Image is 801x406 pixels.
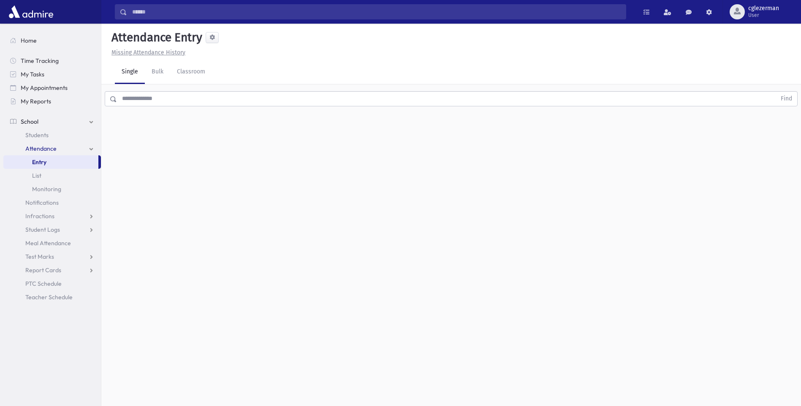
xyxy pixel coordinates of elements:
input: Search [127,4,626,19]
a: Test Marks [3,250,101,263]
span: Students [25,131,49,139]
img: AdmirePro [7,3,55,20]
span: My Tasks [21,70,44,78]
span: User [748,12,779,19]
button: Find [776,92,797,106]
span: School [21,118,38,125]
a: Missing Attendance History [108,49,185,56]
a: My Appointments [3,81,101,95]
a: My Tasks [3,68,101,81]
a: Single [115,60,145,84]
span: Report Cards [25,266,61,274]
span: Notifications [25,199,59,206]
u: Missing Attendance History [111,49,185,56]
span: Teacher Schedule [25,293,73,301]
a: Teacher Schedule [3,290,101,304]
a: Report Cards [3,263,101,277]
span: cglezerman [748,5,779,12]
span: Student Logs [25,226,60,233]
a: Monitoring [3,182,101,196]
span: Infractions [25,212,54,220]
span: PTC Schedule [25,280,62,287]
a: Bulk [145,60,170,84]
a: School [3,115,101,128]
span: Time Tracking [21,57,59,65]
span: Attendance [25,145,57,152]
span: List [32,172,41,179]
a: Entry [3,155,98,169]
a: Notifications [3,196,101,209]
a: Students [3,128,101,142]
h5: Attendance Entry [108,30,202,45]
span: My Reports [21,97,51,105]
span: Entry [32,158,46,166]
a: Home [3,34,101,47]
a: Meal Attendance [3,236,101,250]
a: Student Logs [3,223,101,236]
a: Infractions [3,209,101,223]
a: My Reports [3,95,101,108]
a: Classroom [170,60,212,84]
a: List [3,169,101,182]
span: Home [21,37,37,44]
span: Test Marks [25,253,54,260]
a: PTC Schedule [3,277,101,290]
span: My Appointments [21,84,68,92]
a: Attendance [3,142,101,155]
span: Monitoring [32,185,61,193]
span: Meal Attendance [25,239,71,247]
a: Time Tracking [3,54,101,68]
